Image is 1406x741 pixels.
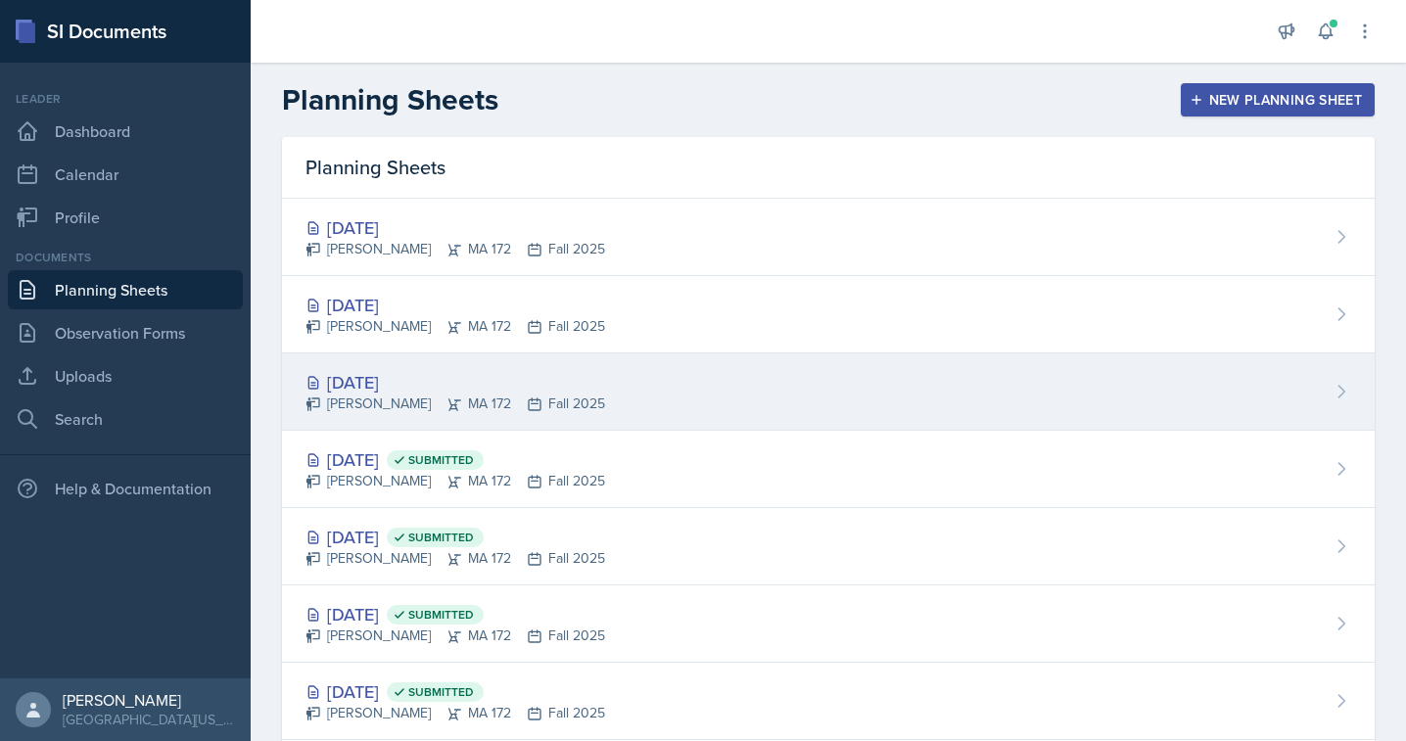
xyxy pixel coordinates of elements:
h2: Planning Sheets [282,82,498,117]
div: [DATE] [305,524,605,550]
a: Uploads [8,356,243,395]
div: [PERSON_NAME] MA 172 Fall 2025 [305,548,605,569]
span: Submitted [408,452,474,468]
a: [DATE] [PERSON_NAME]MA 172Fall 2025 [282,353,1375,431]
a: [DATE] [PERSON_NAME]MA 172Fall 2025 [282,276,1375,353]
div: [PERSON_NAME] MA 172 Fall 2025 [305,239,605,259]
a: [DATE] Submitted [PERSON_NAME]MA 172Fall 2025 [282,431,1375,508]
a: Calendar [8,155,243,194]
a: [DATE] Submitted [PERSON_NAME]MA 172Fall 2025 [282,663,1375,740]
a: [DATE] [PERSON_NAME]MA 172Fall 2025 [282,199,1375,276]
div: [DATE] [305,601,605,627]
div: [DATE] [305,446,605,473]
div: [DATE] [305,369,605,395]
a: [DATE] Submitted [PERSON_NAME]MA 172Fall 2025 [282,508,1375,585]
span: Submitted [408,607,474,623]
div: Leader [8,90,243,108]
button: New Planning Sheet [1181,83,1375,116]
span: Submitted [408,684,474,700]
a: Planning Sheets [8,270,243,309]
div: Planning Sheets [282,137,1375,199]
div: [GEOGRAPHIC_DATA][US_STATE] in [GEOGRAPHIC_DATA] [63,710,235,729]
div: [PERSON_NAME] MA 172 Fall 2025 [305,703,605,723]
div: [PERSON_NAME] MA 172 Fall 2025 [305,625,605,646]
a: [DATE] Submitted [PERSON_NAME]MA 172Fall 2025 [282,585,1375,663]
div: [DATE] [305,678,605,705]
div: [PERSON_NAME] MA 172 Fall 2025 [305,394,605,414]
div: New Planning Sheet [1194,92,1362,108]
div: [DATE] [305,292,605,318]
div: [PERSON_NAME] MA 172 Fall 2025 [305,316,605,337]
a: Dashboard [8,112,243,151]
a: Observation Forms [8,313,243,352]
div: [PERSON_NAME] [63,690,235,710]
div: [PERSON_NAME] MA 172 Fall 2025 [305,471,605,491]
span: Submitted [408,530,474,545]
a: Profile [8,198,243,237]
div: Documents [8,249,243,266]
div: [DATE] [305,214,605,241]
a: Search [8,399,243,439]
div: Help & Documentation [8,469,243,508]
